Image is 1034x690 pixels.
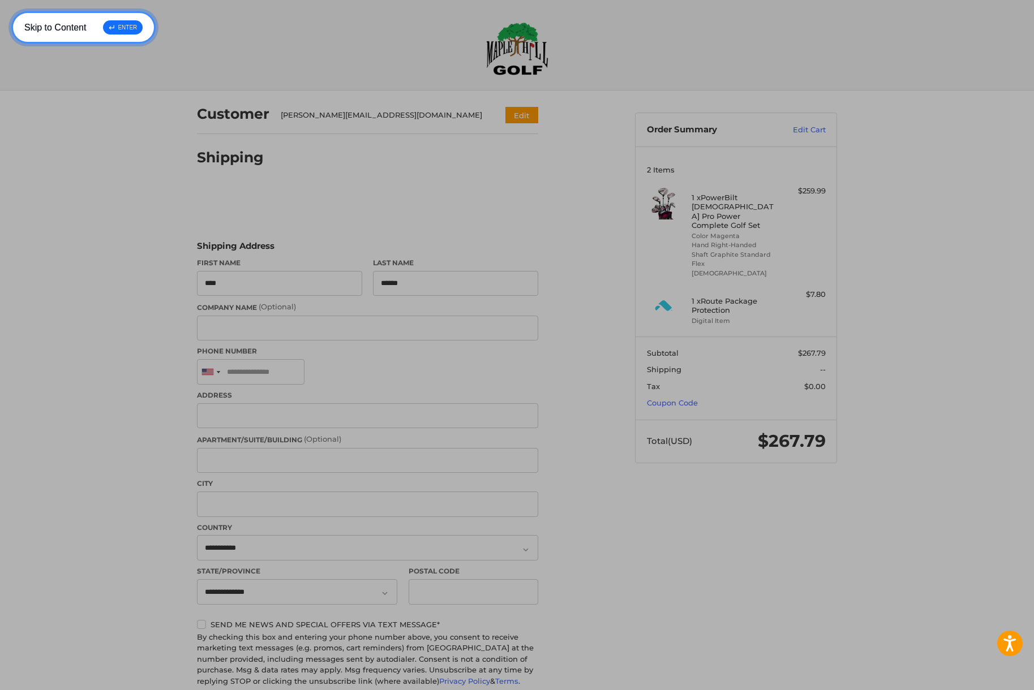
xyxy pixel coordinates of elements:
h2: Shipping [197,149,264,166]
h4: 1 x Route Package Protection [692,296,778,315]
label: First Name [197,258,362,268]
span: Total (USD) [647,435,692,446]
a: Privacy Policy [439,676,490,685]
li: Shaft Graphite Standard [692,250,778,260]
small: (Optional) [259,302,296,311]
img: Maple Hill Golf [486,22,548,75]
li: Flex [DEMOGRAPHIC_DATA] [692,259,778,278]
small: (Optional) [304,434,341,443]
li: Digital Item [692,316,778,326]
div: [PERSON_NAME][EMAIL_ADDRESS][DOMAIN_NAME] [281,110,484,121]
li: Hand Right-Handed [692,240,778,250]
label: Company Name [197,301,538,313]
a: Coupon Code [647,398,698,407]
label: Postal Code [409,566,539,576]
label: Address [197,390,538,400]
label: Phone Number [197,346,538,356]
button: Edit [505,107,538,123]
label: Apartment/Suite/Building [197,434,538,445]
h3: Order Summary [647,124,769,136]
a: Edit Cart [769,124,826,136]
div: $259.99 [781,186,826,197]
div: By checking this box and entering your phone number above, you consent to receive marketing text ... [197,632,538,687]
legend: Shipping Address [197,240,274,258]
span: Subtotal [647,348,679,357]
span: Tax [647,382,660,391]
label: Country [197,523,538,533]
span: $0.00 [804,382,826,391]
span: Shipping [647,365,681,374]
label: Send me news and special offers via text message* [197,620,538,629]
label: State/Province [197,566,397,576]
h2: Customer [197,105,269,123]
span: $267.79 [758,430,826,451]
h4: 1 x PowerBilt [DEMOGRAPHIC_DATA] Pro Power Complete Golf Set [692,193,778,230]
div: $7.80 [781,289,826,300]
a: Terms [495,676,518,685]
h3: 2 Items [647,165,826,174]
label: City [197,478,538,489]
span: $267.79 [798,348,826,357]
li: Color Magenta [692,231,778,241]
span: -- [820,365,826,374]
div: United States: +1 [198,360,224,384]
label: Last Name [373,258,538,268]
